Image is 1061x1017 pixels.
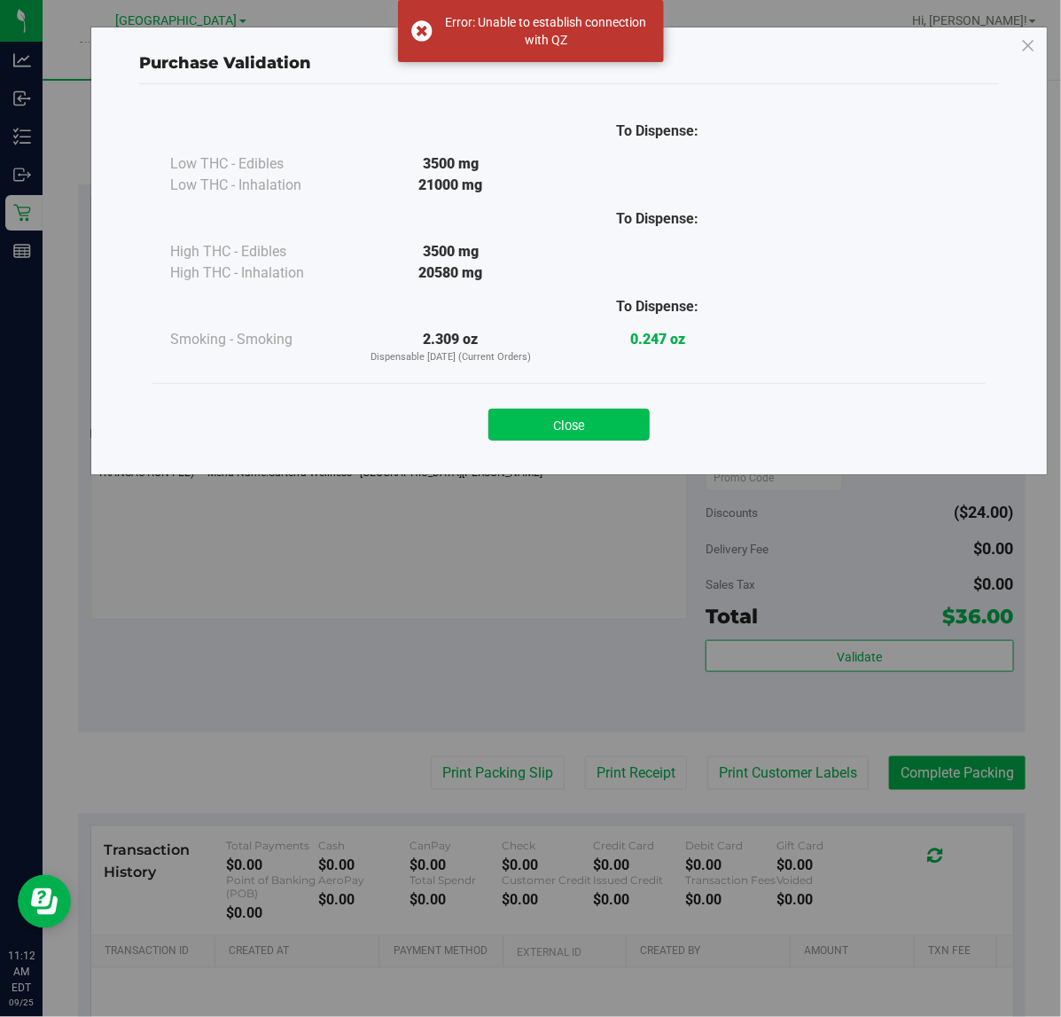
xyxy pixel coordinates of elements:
[347,175,554,196] div: 21000 mg
[170,262,347,284] div: High THC - Inhalation
[347,153,554,175] div: 3500 mg
[554,121,761,142] div: To Dispense:
[347,241,554,262] div: 3500 mg
[488,409,650,441] button: Close
[18,875,71,928] iframe: Resource center
[170,329,347,350] div: Smoking - Smoking
[347,329,554,365] div: 2.309 oz
[170,175,347,196] div: Low THC - Inhalation
[554,208,761,230] div: To Dispense:
[170,241,347,262] div: High THC - Edibles
[442,13,651,49] div: Error: Unable to establish connection with QZ
[347,350,554,365] p: Dispensable [DATE] (Current Orders)
[347,262,554,284] div: 20580 mg
[630,331,685,348] strong: 0.247 oz
[554,296,761,317] div: To Dispense:
[139,53,311,73] span: Purchase Validation
[170,153,347,175] div: Low THC - Edibles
